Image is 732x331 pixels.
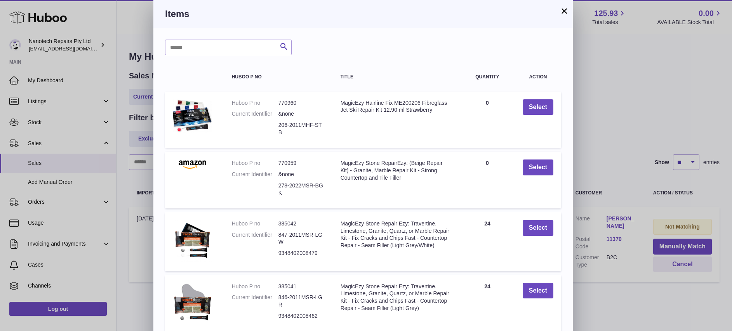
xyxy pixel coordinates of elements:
img: MagicEzy Stone Repair Ezy: Travertine, Limestone, Granite, Quartz, or Marble Repair Kit - Fix Cra... [173,220,212,262]
img: MagicEzy Stone Repair Ezy: Travertine, Limestone, Granite, Quartz, or Marble Repair Kit - Fix Cra... [173,283,212,324]
dd: 770959 [278,159,325,167]
td: 0 [460,152,515,208]
dt: Current Identifier [232,231,278,246]
dd: 9348402008479 [278,250,325,257]
h3: Items [165,8,561,20]
dd: &none [278,171,325,178]
td: 0 [460,92,515,148]
button: Select [523,220,553,236]
dt: Huboo P no [232,159,278,167]
th: Action [515,67,561,87]
button: Select [523,283,553,299]
dd: 385042 [278,220,325,227]
dd: 846-2011MSR-LGR [278,294,325,308]
dd: 385041 [278,283,325,290]
dt: Huboo P no [232,220,278,227]
td: 24 [460,212,515,271]
div: MagicEzy Stone Repair Ezy: Travertine, Limestone, Granite, Quartz, or Marble Repair Kit - Fix Cra... [341,220,452,250]
dt: Current Identifier [232,110,278,118]
th: Huboo P no [224,67,333,87]
button: Select [523,159,553,175]
button: Select [523,99,553,115]
dd: 847-2011MSR-LGW [278,231,325,246]
img: MagicEzy Stone RepairEzy: (Beige Repair Kit) - Granite, Marble Repair Kit - Strong Countertop and... [173,159,212,169]
div: MagicEzy Stone RepairEzy: (Beige Repair Kit) - Granite, Marble Repair Kit - Strong Countertop and... [341,159,452,182]
th: Title [333,67,460,87]
dd: 770960 [278,99,325,107]
img: MagicEzy Hairline Fix ME200206 Fibreglass Jet Ski Repair Kit 12.90 ml Strawberry [173,99,212,133]
dd: 206-2011MHF-STB [278,121,325,136]
dd: &none [278,110,325,118]
dd: 9348402008462 [278,312,325,320]
dt: Current Identifier [232,294,278,308]
dd: 278-2022MSR-BGK [278,182,325,197]
dt: Huboo P no [232,283,278,290]
button: × [560,6,569,16]
div: MagicEzy Hairline Fix ME200206 Fibreglass Jet Ski Repair Kit 12.90 ml Strawberry [341,99,452,114]
dt: Current Identifier [232,171,278,178]
div: MagicEzy Stone Repair Ezy: Travertine, Limestone, Granite, Quartz, or Marble Repair Kit - Fix Cra... [341,283,452,312]
dt: Huboo P no [232,99,278,107]
th: Quantity [460,67,515,87]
